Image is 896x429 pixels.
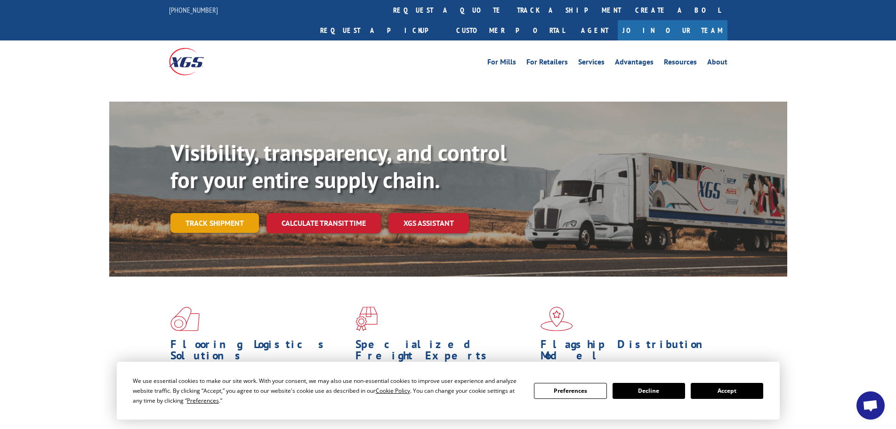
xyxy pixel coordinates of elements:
[170,307,200,331] img: xgs-icon-total-supply-chain-intelligence-red
[376,387,410,395] span: Cookie Policy
[355,307,378,331] img: xgs-icon-focused-on-flooring-red
[691,383,763,399] button: Accept
[187,397,219,405] span: Preferences
[664,58,697,69] a: Resources
[618,20,727,40] a: Join Our Team
[313,20,449,40] a: Request a pickup
[169,5,218,15] a: [PHONE_NUMBER]
[170,339,348,366] h1: Flooring Logistics Solutions
[707,58,727,69] a: About
[578,58,605,69] a: Services
[487,58,516,69] a: For Mills
[133,376,523,405] div: We use essential cookies to make our site work. With your consent, we may also use non-essential ...
[117,362,780,420] div: Cookie Consent Prompt
[170,213,259,233] a: Track shipment
[572,20,618,40] a: Agent
[355,339,533,366] h1: Specialized Freight Experts
[534,383,606,399] button: Preferences
[526,58,568,69] a: For Retailers
[615,58,654,69] a: Advantages
[170,138,507,194] b: Visibility, transparency, and control for your entire supply chain.
[856,391,885,420] div: Open chat
[541,339,718,366] h1: Flagship Distribution Model
[449,20,572,40] a: Customer Portal
[388,213,469,233] a: XGS ASSISTANT
[613,383,685,399] button: Decline
[266,213,381,233] a: Calculate transit time
[541,307,573,331] img: xgs-icon-flagship-distribution-model-red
